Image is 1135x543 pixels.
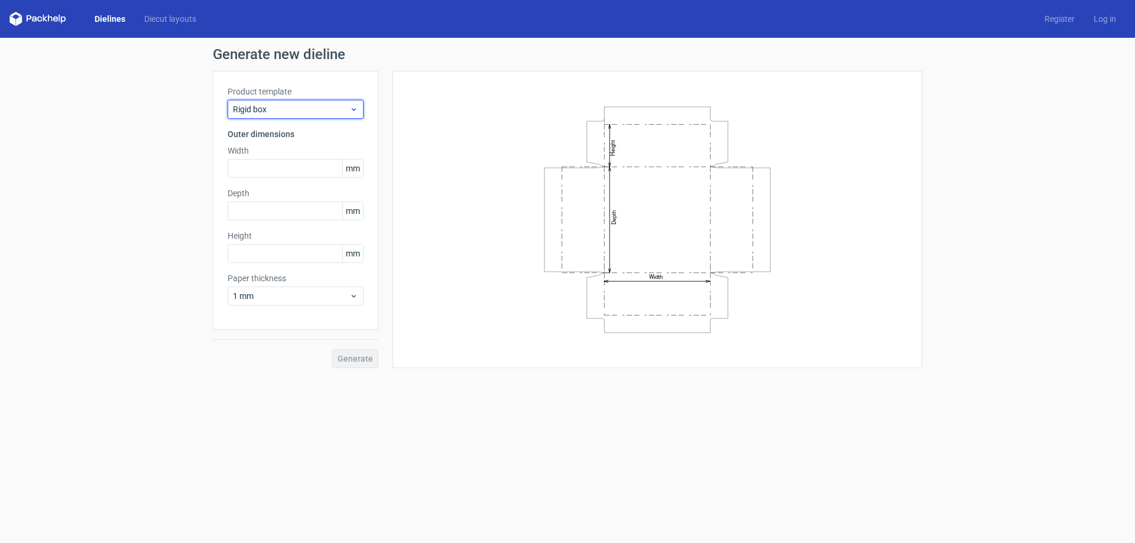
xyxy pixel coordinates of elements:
label: Paper thickness [228,272,364,284]
span: 1 mm [233,290,349,302]
label: Height [228,230,364,242]
h3: Outer dimensions [228,128,364,140]
label: Product template [228,86,364,97]
text: Height [609,139,616,155]
a: Diecut layouts [135,13,206,25]
span: mm [342,245,363,262]
text: Width [649,274,663,280]
text: Depth [611,210,617,224]
span: mm [342,202,363,220]
a: Log in [1084,13,1126,25]
label: Width [228,145,364,157]
span: Rigid box [233,103,349,115]
h1: Generate new dieline [213,47,922,61]
label: Depth [228,187,364,199]
span: mm [342,160,363,177]
a: Register [1035,13,1084,25]
a: Dielines [85,13,135,25]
